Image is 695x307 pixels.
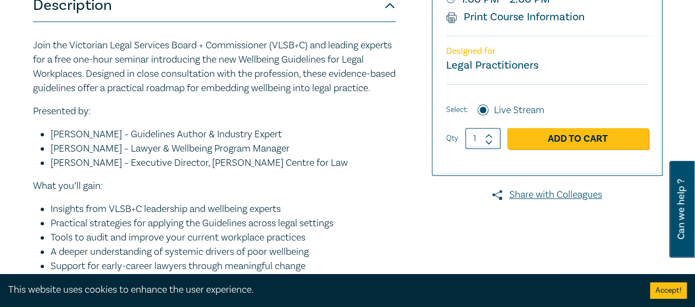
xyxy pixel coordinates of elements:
li: Support for early-career lawyers through meaningful change [51,259,396,273]
p: Presented by: [33,104,396,119]
li: [PERSON_NAME] – Guidelines Author & Industry Expert [51,127,396,142]
a: Share with Colleagues [432,188,663,202]
label: Qty [446,132,458,144]
li: Tools to audit and improve your current workplace practices [51,231,396,245]
li: Practical strategies for applying the Guidelines across legal settings [51,216,396,231]
div: This website uses cookies to enhance the user experience. [8,283,633,297]
li: Insights from VLSB+C leadership and wellbeing experts [51,202,396,216]
label: Live Stream [494,103,544,118]
li: [PERSON_NAME] – Executive Director, [PERSON_NAME] Centre for Law [51,156,396,170]
span: Select: [446,104,468,116]
span: Can we help ? [676,168,686,251]
li: A deeper understanding of systemic drivers of poor wellbeing [51,245,396,259]
a: Print Course Information [446,10,585,24]
p: Designed for [446,46,648,57]
p: Join the Victorian Legal Services Board + Commissioner (VLSB+C) and leading experts for a free on... [33,38,396,96]
input: 1 [465,128,501,149]
p: What you’ll gain: [33,179,396,193]
small: Legal Practitioners [446,58,538,72]
button: Accept cookies [650,282,687,299]
li: [PERSON_NAME] – Lawyer & Wellbeing Program Manager [51,142,396,156]
a: Add to Cart [507,128,648,149]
